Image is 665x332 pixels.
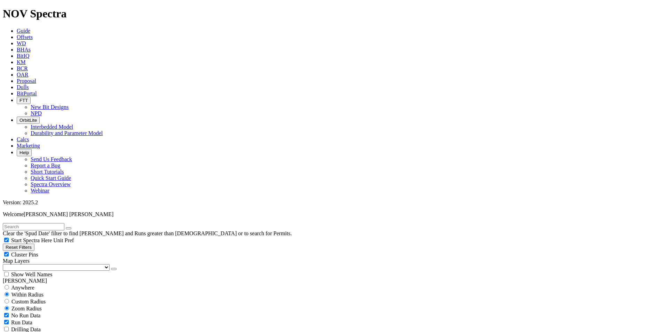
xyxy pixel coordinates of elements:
span: Within Radius [11,292,43,298]
a: BitIQ [17,53,29,59]
span: Anywhere [11,285,34,291]
a: Calcs [17,136,29,142]
a: BCR [17,65,28,71]
a: OAR [17,72,29,78]
a: Proposal [17,78,36,84]
a: Dulls [17,84,29,90]
a: Offsets [17,34,33,40]
a: Guide [17,28,30,34]
span: OrbitLite [19,118,37,123]
span: No Run Data [11,313,40,318]
a: Marketing [17,143,40,149]
a: Durability and Parameter Model [31,130,103,136]
a: NPD [31,110,42,116]
a: Webinar [31,188,49,193]
a: Short Tutorials [31,169,64,175]
span: Run Data [11,319,32,325]
a: Send Us Feedback [31,156,72,162]
a: Spectra Overview [31,181,71,187]
input: Search [3,223,64,230]
button: Reset Filters [3,244,34,251]
span: Zoom Radius [11,306,42,311]
a: New Bit Designs [31,104,69,110]
p: Welcome [3,211,662,218]
span: FTT [19,98,28,103]
a: Interbedded Model [31,124,73,130]
a: Report a Bug [31,163,60,168]
span: Help [19,150,29,155]
a: BitPortal [17,90,37,96]
a: KM [17,59,26,65]
h1: NOV Spectra [3,7,662,20]
span: Map Layers [3,258,30,264]
input: Start Spectra Here [4,238,9,242]
span: Clear the 'Spud Date' filter to find [PERSON_NAME] and Runs greater than [DEMOGRAPHIC_DATA] or to... [3,230,292,236]
a: BHAs [17,47,31,53]
span: Unit Pref [53,237,74,243]
span: Start Spectra Here [11,237,52,243]
span: [PERSON_NAME] [PERSON_NAME] [24,211,113,217]
button: FTT [17,97,31,104]
span: Cluster Pins [11,252,38,258]
div: [PERSON_NAME] [3,278,662,284]
button: OrbitLite [17,117,40,124]
a: Quick Start Guide [31,175,71,181]
a: WD [17,40,26,46]
span: Show Well Names [11,271,52,277]
span: Custom Radius [11,299,46,305]
div: Version: 2025.2 [3,199,662,206]
button: Help [17,149,32,156]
